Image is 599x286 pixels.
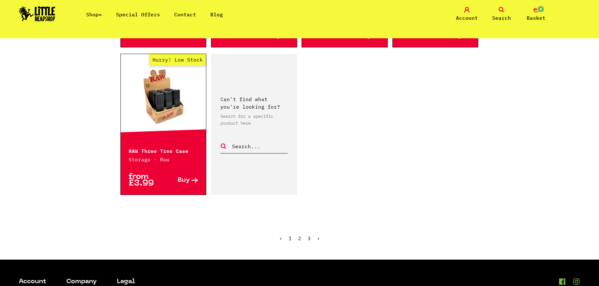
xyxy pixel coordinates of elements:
p: Search for a specific product here [220,113,288,127]
a: Hurry! Low Stock [121,65,206,128]
p: from £23.99 [129,26,164,39]
span: 0 [537,5,545,13]
p: £3.99 [219,33,254,39]
span: Basket [527,14,546,22]
a: Shop [86,11,102,18]
span: 2 [298,235,301,241]
a: 0 Basket [520,7,552,22]
li: Company [66,278,97,285]
p: Can't find what you're looking for? [220,95,288,111]
img: Little Head Shop Logo [19,6,55,21]
a: Search [486,7,517,22]
a: Next » [317,235,320,241]
li: Account [19,278,46,285]
span: Search [492,14,511,22]
p: from £3.99 [129,174,164,187]
p: £24.99 [310,33,345,39]
a: Special Offers [116,11,160,18]
a: « Previous [279,235,282,241]
a: Buy [163,174,198,187]
p: Storage · Raw [129,156,198,163]
span: Account [456,14,478,22]
li: Legal [117,278,139,285]
input: Search... [231,142,288,150]
span: Hurry! Low Stock [149,54,206,65]
a: Blog [210,11,223,18]
p: £30.00 [401,33,435,39]
p: RAW Three Tree Case [129,147,198,154]
a: Contact [174,11,196,18]
a: 3 [308,235,311,241]
span: Buy [178,177,190,184]
a: 1 [289,235,292,241]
